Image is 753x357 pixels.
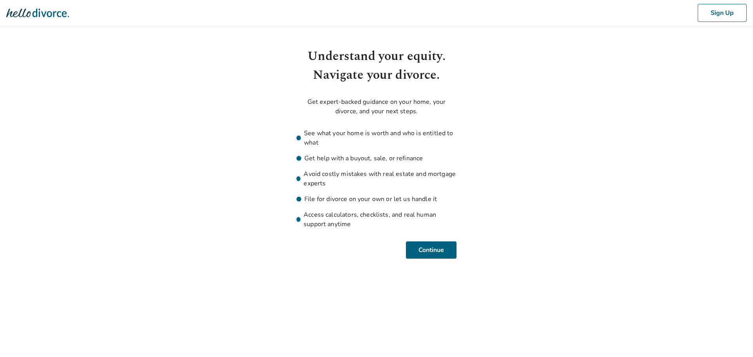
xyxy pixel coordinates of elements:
li: Get help with a buyout, sale, or refinance [296,154,457,163]
li: File for divorce on your own or let us handle it [296,194,457,204]
button: Sign Up [698,4,747,22]
img: Hello Divorce Logo [6,5,69,21]
li: See what your home is worth and who is entitled to what [296,129,457,147]
li: Access calculators, checklists, and real human support anytime [296,210,457,229]
p: Get expert-backed guidance on your home, your divorce, and your next steps. [296,97,457,116]
button: Continue [406,241,457,259]
h1: Understand your equity. Navigate your divorce. [296,47,457,85]
li: Avoid costly mistakes with real estate and mortgage experts [296,169,457,188]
